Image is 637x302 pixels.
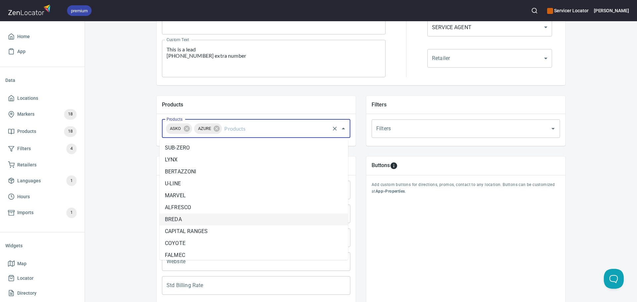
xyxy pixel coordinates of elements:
[594,7,629,14] h6: [PERSON_NAME]
[385,189,405,194] b: Properties
[17,47,26,56] span: App
[8,3,52,17] img: zenlocator
[67,7,92,14] span: premium
[5,238,79,254] li: Widgets
[547,7,588,14] h6: Servicer Locator
[372,101,560,108] h5: Filters
[5,91,79,106] a: Locations
[5,286,79,301] a: Directory
[427,49,552,68] div: ​
[223,122,329,135] input: Products
[5,157,79,172] a: Retailers
[527,3,542,18] button: Search
[5,271,79,286] a: Locator
[162,101,350,108] h5: Products
[160,202,348,213] li: ALFRESCO
[160,213,348,225] li: BREDA
[166,125,185,132] span: ASKO
[160,154,348,166] li: LYNX
[594,3,629,18] button: [PERSON_NAME]
[604,269,624,289] iframe: Help Scout Beacon - Open
[67,5,92,16] div: premium
[5,256,79,271] a: Map
[17,127,36,136] span: Products
[17,145,31,153] span: Filters
[17,94,38,102] span: Locations
[64,110,77,118] span: 18
[375,122,538,135] input: Filters
[547,8,553,14] button: color-CE600E
[17,32,30,41] span: Home
[166,123,192,134] div: ASKO
[160,166,348,178] li: BERTAZZONI
[548,124,558,133] button: Open
[547,3,588,18] div: Manage your apps
[330,124,339,133] button: Clear
[160,178,348,190] li: U-LINE
[17,274,34,282] span: Locator
[372,162,390,170] h5: Buttons
[372,182,560,195] p: Add custom buttons for directions, promos, contact to any location. Buttons can be customized at > .
[5,140,79,157] a: Filters4
[17,177,41,185] span: Languages
[5,123,79,140] a: Products18
[5,189,79,204] a: Hours
[5,44,79,59] a: App
[427,18,552,36] div: SERVICE AGENT
[17,260,27,268] span: Map
[17,110,35,118] span: Markers
[17,209,34,217] span: Imports
[339,124,348,133] button: Close
[167,46,381,71] textarea: This is a lead [PHONE_NUMBER] extra number
[194,125,215,132] span: AZURE
[66,177,77,185] span: 1
[5,106,79,123] a: Markers18
[66,145,77,152] span: 4
[66,209,77,216] span: 1
[194,123,222,134] div: AZURE
[64,128,77,135] span: 18
[5,204,79,221] a: Imports1
[17,193,30,201] span: Hours
[160,142,348,154] li: SUB-ZERO
[17,289,36,297] span: Directory
[17,161,36,169] span: Retailers
[160,237,348,249] li: COYOTE
[160,225,348,237] li: CAPITAL RANGES
[5,72,79,88] li: Data
[376,189,383,194] b: App
[160,190,348,202] li: MARVEL
[5,29,79,44] a: Home
[160,249,348,261] li: FALMEC
[5,172,79,189] a: Languages1
[390,162,398,170] svg: To add custom buttons for locations, please go to Apps > Properties > Buttons.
